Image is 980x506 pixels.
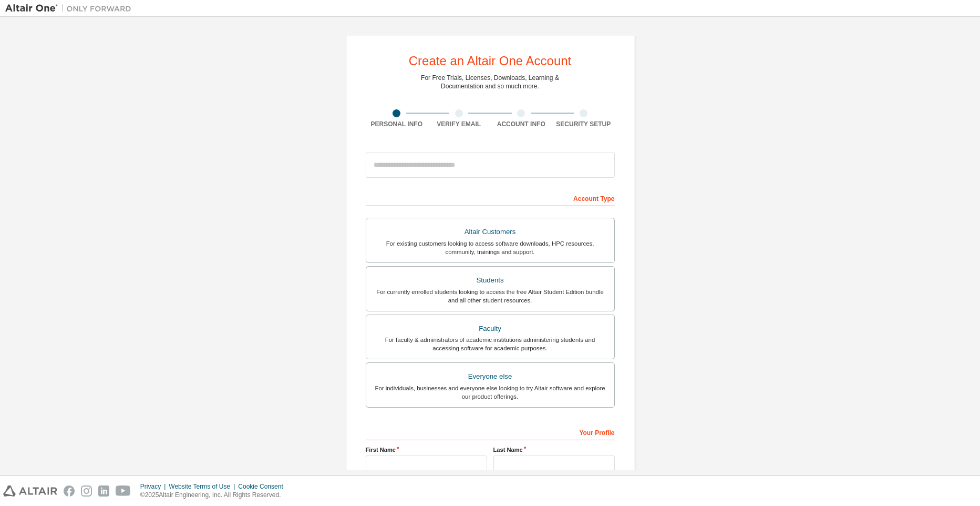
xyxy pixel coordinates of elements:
div: For existing customers looking to access software downloads, HPC resources, community, trainings ... [373,239,608,256]
div: Students [373,273,608,288]
div: Your Profile [366,423,615,440]
img: facebook.svg [64,485,75,497]
img: altair_logo.svg [3,485,57,497]
div: Altair Customers [373,225,608,239]
div: Privacy [140,482,169,491]
div: Account Info [490,120,553,128]
img: instagram.svg [81,485,92,497]
div: Security Setup [552,120,615,128]
div: For faculty & administrators of academic institutions administering students and accessing softwa... [373,336,608,352]
img: linkedin.svg [98,485,109,497]
div: Verify Email [428,120,490,128]
div: For currently enrolled students looking to access the free Altair Student Edition bundle and all ... [373,288,608,305]
img: Altair One [5,3,137,14]
div: For individuals, businesses and everyone else looking to try Altair software and explore our prod... [373,384,608,401]
div: Create an Altair One Account [409,55,572,67]
div: Account Type [366,189,615,206]
label: Last Name [493,446,615,454]
div: Everyone else [373,369,608,384]
p: © 2025 Altair Engineering, Inc. All Rights Reserved. [140,491,290,500]
div: Website Terms of Use [169,482,238,491]
img: youtube.svg [116,485,131,497]
div: Faculty [373,321,608,336]
div: For Free Trials, Licenses, Downloads, Learning & Documentation and so much more. [421,74,559,90]
div: Cookie Consent [238,482,289,491]
div: Personal Info [366,120,428,128]
label: First Name [366,446,487,454]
